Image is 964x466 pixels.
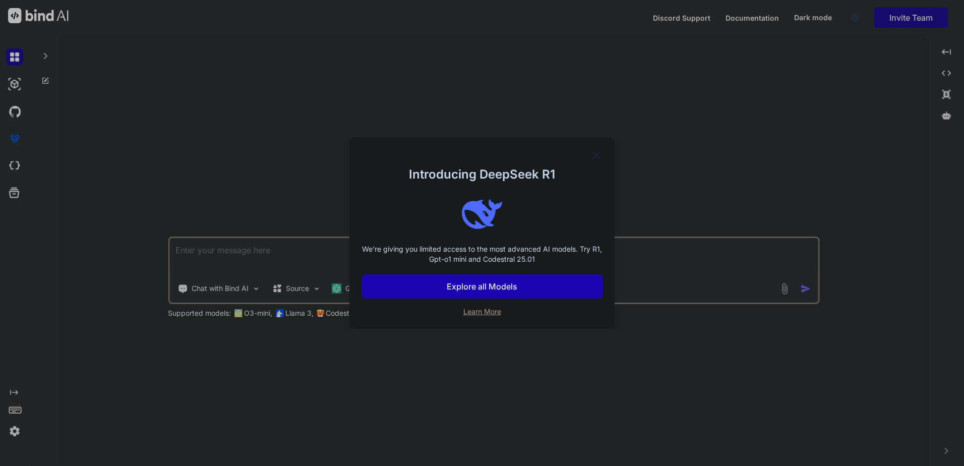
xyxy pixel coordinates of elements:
p: We're giving you limited access to the most advanced AI models. Try R1, Gpt-o1 mini and Codestral... [361,244,602,264]
p: Explore all Models [447,280,517,293]
img: bind logo [462,194,502,234]
h1: Introducing DeepSeek R1 [361,165,602,184]
img: close [590,149,602,161]
span: Learn More [463,307,501,316]
button: Explore all Models [361,274,602,299]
